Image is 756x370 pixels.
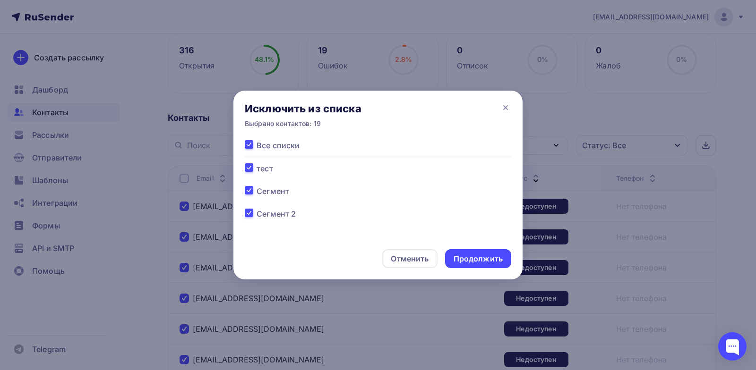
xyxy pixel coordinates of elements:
[257,163,273,174] span: тест
[391,253,429,264] div: Отменить
[257,208,296,219] span: Сегмент 2
[245,102,361,115] div: Исключить из списка
[257,185,289,197] span: Сегмент
[245,119,361,128] div: Выбрано контактов: 19
[454,253,503,264] div: Продолжить
[257,140,300,151] span: Все списки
